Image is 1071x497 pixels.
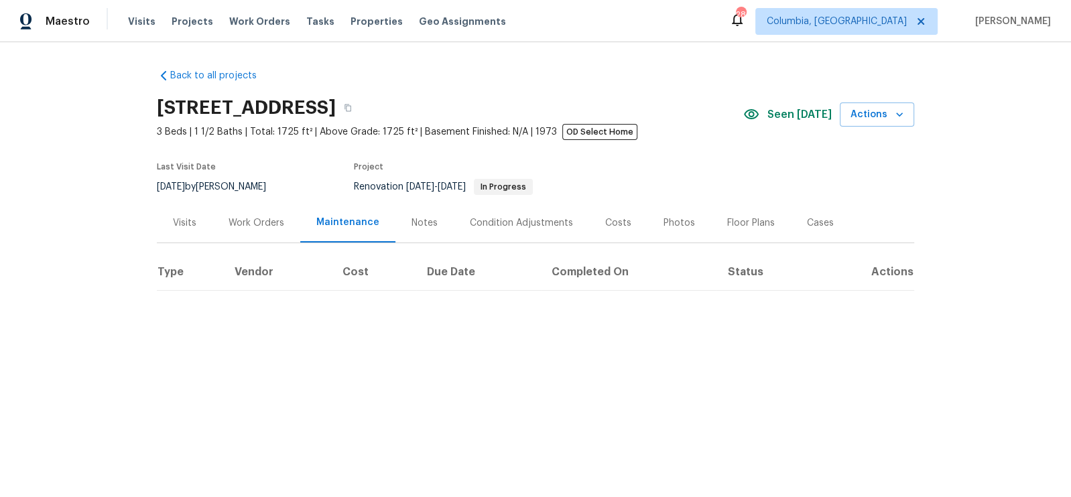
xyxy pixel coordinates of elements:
span: In Progress [475,183,531,191]
div: Condition Adjustments [470,216,573,230]
span: OD Select Home [562,124,637,140]
span: Geo Assignments [419,15,506,28]
span: [DATE] [157,182,185,192]
div: Maintenance [316,216,379,229]
th: Completed On [541,253,716,291]
span: Project [354,163,383,171]
div: Work Orders [229,216,284,230]
th: Type [157,253,224,291]
span: Projects [172,15,213,28]
span: Actions [850,106,903,123]
div: Floor Plans [727,216,775,230]
div: Notes [412,216,438,230]
span: 3 Beds | 1 1/2 Baths | Total: 1725 ft² | Above Grade: 1725 ft² | Basement Finished: N/A | 1973 [157,125,743,139]
span: - [406,182,466,192]
button: Actions [840,102,914,127]
span: Visits [128,15,155,28]
div: 28 [736,8,745,21]
h2: [STREET_ADDRESS] [157,101,336,115]
span: Properties [351,15,403,28]
span: [DATE] [438,182,466,192]
button: Copy Address [336,96,360,120]
span: [DATE] [406,182,434,192]
span: Last Visit Date [157,163,216,171]
th: Cost [332,253,417,291]
th: Vendor [224,253,332,291]
span: Work Orders [229,15,290,28]
a: Back to all projects [157,69,286,82]
div: by [PERSON_NAME] [157,179,282,195]
div: Costs [605,216,631,230]
th: Due Date [416,253,541,291]
span: Tasks [306,17,334,26]
th: Actions [818,253,914,291]
div: Photos [664,216,695,230]
div: Visits [173,216,196,230]
span: Maestro [46,15,90,28]
span: [PERSON_NAME] [970,15,1051,28]
span: Seen [DATE] [767,108,832,121]
th: Status [716,253,818,291]
span: Renovation [354,182,533,192]
span: Columbia, [GEOGRAPHIC_DATA] [767,15,907,28]
div: Cases [807,216,834,230]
